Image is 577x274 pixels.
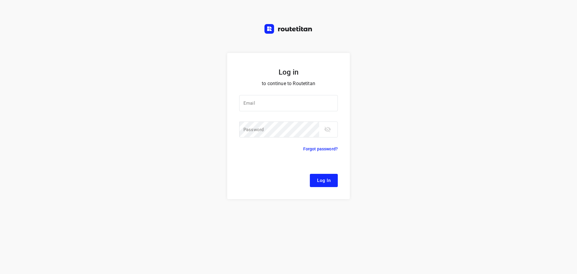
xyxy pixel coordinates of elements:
[239,79,338,88] p: to continue to Routetitan
[303,145,338,152] p: Forgot password?
[239,67,338,77] h5: Log in
[317,177,331,184] span: Log In
[310,174,338,187] button: Log In
[322,123,334,135] button: toggle password visibility
[264,24,313,34] img: Routetitan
